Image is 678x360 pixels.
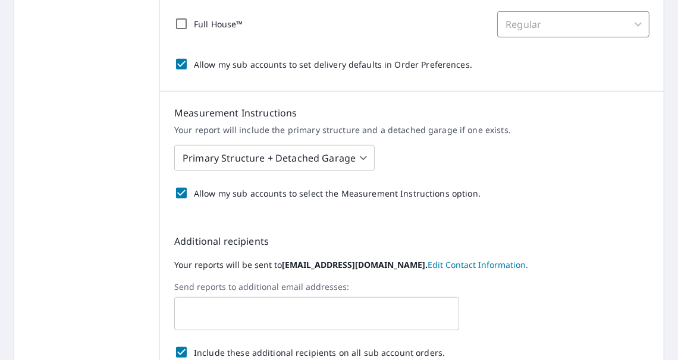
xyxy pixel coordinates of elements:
[174,258,649,272] label: Your reports will be sent to
[174,234,649,248] p: Additional recipients
[194,187,481,200] p: Allow my sub accounts to select the Measurement Instructions option.
[194,346,445,359] p: Include these additional recipients on all sub account orders.
[174,106,649,120] p: Measurement Instructions
[428,259,528,270] a: EditContactInfo
[174,125,649,135] p: Your report will include the primary structure and a detached garage if one exists.
[174,141,375,175] div: Primary Structure + Detached Garage
[497,11,649,37] div: Regular
[282,259,428,270] b: [EMAIL_ADDRESS][DOMAIN_NAME].
[174,282,649,292] label: Send reports to additional email addresses:
[194,18,243,30] p: Full House™
[194,58,472,71] p: Allow my sub accounts to set delivery defaults in Order Preferences.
